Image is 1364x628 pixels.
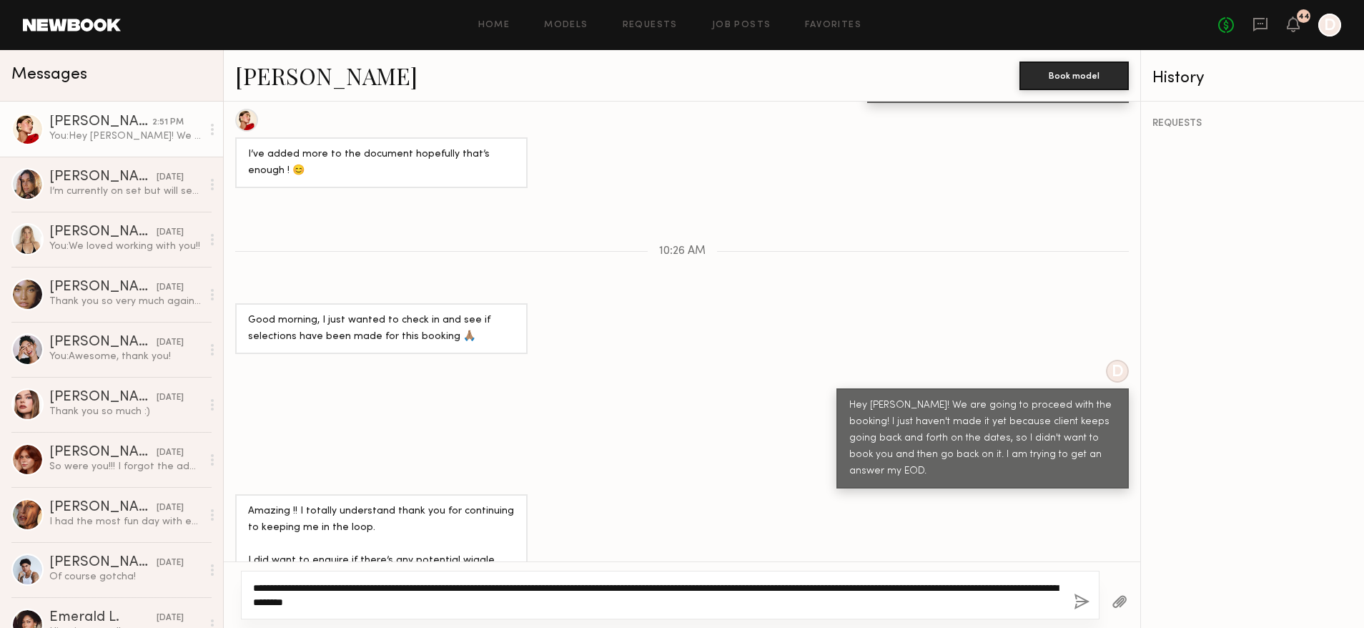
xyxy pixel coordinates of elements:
div: [DATE] [157,171,184,185]
div: [DATE] [157,556,184,570]
div: [PERSON_NAME] [49,115,152,129]
div: [PERSON_NAME] [49,335,157,350]
div: Of course gotcha! [49,570,202,584]
div: 44 [1298,13,1310,21]
div: 2:51 PM [152,116,184,129]
a: Models [544,21,588,30]
a: D [1318,14,1341,36]
div: You: We loved working with you!! [49,240,202,253]
div: I’m currently on set but will send some over when I get the chance. This evening at the latest [49,185,202,198]
span: Messages [11,67,87,83]
div: [PERSON_NAME] [49,391,157,405]
div: [DATE] [157,226,184,240]
button: Book model [1019,62,1129,90]
div: [PERSON_NAME] [49,280,157,295]
div: History [1152,70,1353,87]
a: Home [478,21,510,30]
div: Thank you so much :) [49,405,202,418]
div: Good morning, I just wanted to check in and see if selections have been made for this booking 🙏🏽 [248,313,515,345]
a: Requests [623,21,678,30]
div: REQUESTS [1152,119,1353,129]
div: Emerald L. [49,611,157,625]
a: [PERSON_NAME] [235,60,417,91]
div: [PERSON_NAME] [49,170,157,185]
a: Job Posts [712,21,771,30]
div: Hey [PERSON_NAME]! We are going to proceed with the booking! I just haven't made it yet because c... [849,398,1116,480]
div: You: Awesome, thank you! [49,350,202,363]
div: I’ve added more to the document hopefully that’s enough ! 😊 [248,147,515,180]
div: [DATE] [157,336,184,350]
div: [PERSON_NAME] [49,446,157,460]
div: [PERSON_NAME] [49,501,157,515]
div: So were you!!! I forgot the add the manicure to the expenses, is there a way to reimburse it stil... [49,460,202,474]
a: Book model [1019,69,1129,81]
div: [DATE] [157,501,184,515]
div: [PERSON_NAME] [49,225,157,240]
div: Thank you so very much again for having me! x [49,295,202,308]
div: [DATE] [157,391,184,405]
div: [DATE] [157,281,184,295]
div: [DATE] [157,612,184,625]
div: I had the most fun day with everyone! Thank you so much for having me. You guys are so amazing an... [49,515,202,529]
a: Favorites [805,21,861,30]
div: You: Hey [PERSON_NAME]! We are going to proceed with the booking! I just haven't made it yet beca... [49,129,202,143]
span: 10:26 AM [659,245,706,257]
div: [DATE] [157,446,184,460]
div: [PERSON_NAME] [49,556,157,570]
